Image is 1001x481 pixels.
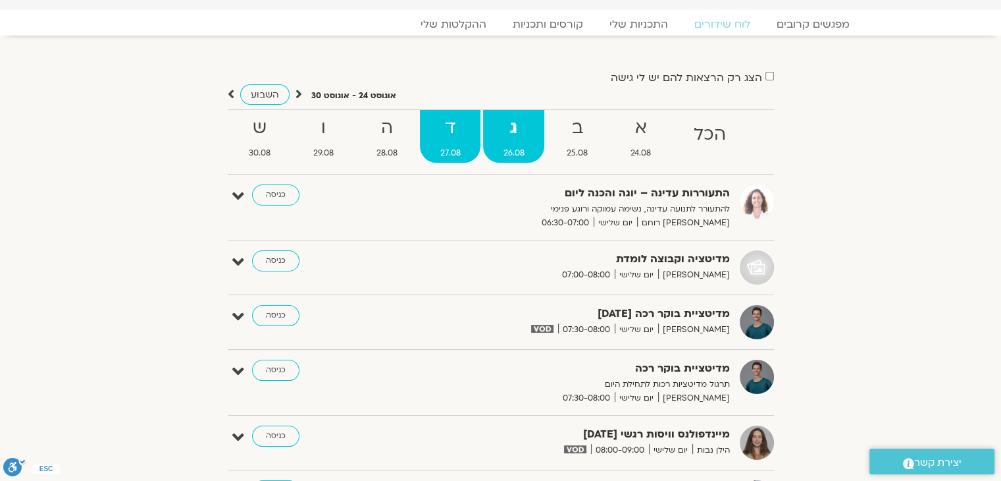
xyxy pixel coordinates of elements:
strong: ג [483,113,544,143]
span: 07:00-08:00 [557,268,615,282]
p: אוגוסט 24 - אוגוסט 30 [311,89,396,103]
span: 06:30-07:00 [537,216,594,230]
a: ה28.08 [356,110,417,163]
a: ו29.08 [293,110,353,163]
label: הצג רק הרצאות להם יש לי גישה [611,72,762,84]
span: 27.08 [420,146,480,160]
strong: מדיטציית בוקר רכה [DATE] [407,305,730,323]
span: יום שלישי [615,391,658,405]
nav: Menu [139,18,863,31]
a: כניסה [252,184,299,206]
a: ד27.08 [420,110,480,163]
span: השבוע [251,88,279,101]
a: הכל [674,110,746,163]
img: vodicon [564,445,586,453]
a: כניסה [252,360,299,381]
a: השבוע [240,84,290,105]
span: 26.08 [483,146,544,160]
strong: ה [356,113,417,143]
p: תרגול מדיטציות רכות לתחילת היום [407,378,730,391]
span: 29.08 [293,146,353,160]
span: יום שלישי [649,443,692,457]
a: א24.08 [611,110,671,163]
strong: מדיטציה וקבוצה לומדת [407,250,730,268]
strong: ד [420,113,480,143]
a: קורסים ותכניות [500,18,596,31]
span: [PERSON_NAME] [658,268,730,282]
a: ש30.08 [229,110,291,163]
span: יום שלישי [594,216,637,230]
span: [PERSON_NAME] רוחם [637,216,730,230]
strong: א [611,113,671,143]
p: להתעורר לתנועה עדינה, נשימה עמוקה ורוגע פנימי [407,202,730,216]
a: יצירת קשר [869,449,994,474]
strong: ש [229,113,291,143]
a: ג26.08 [483,110,544,163]
a: ב25.08 [547,110,608,163]
span: [PERSON_NAME] [658,391,730,405]
strong: מיינדפולנס וויסות רגשי [DATE] [407,426,730,443]
span: [PERSON_NAME] [658,323,730,337]
span: 07:30-08:00 [558,323,615,337]
strong: ו [293,113,353,143]
span: 28.08 [356,146,417,160]
span: 24.08 [611,146,671,160]
strong: הכל [674,120,746,150]
span: יום שלישי [615,323,658,337]
a: לוח שידורים [681,18,763,31]
span: יום שלישי [615,268,658,282]
span: יצירת קשר [914,454,962,472]
a: כניסה [252,305,299,326]
span: 30.08 [229,146,291,160]
span: 25.08 [547,146,608,160]
img: vodicon [531,325,553,333]
span: הילן נבות [692,443,730,457]
span: 08:00-09:00 [591,443,649,457]
span: 07:30-08:00 [558,391,615,405]
strong: ב [547,113,608,143]
a: כניסה [252,250,299,271]
a: מפגשים קרובים [763,18,863,31]
a: כניסה [252,426,299,447]
a: ההקלטות שלי [407,18,500,31]
a: התכניות שלי [596,18,681,31]
strong: מדיטציית בוקר רכה [407,360,730,378]
strong: התעוררות עדינה – יוגה והכנה ליום [407,184,730,202]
